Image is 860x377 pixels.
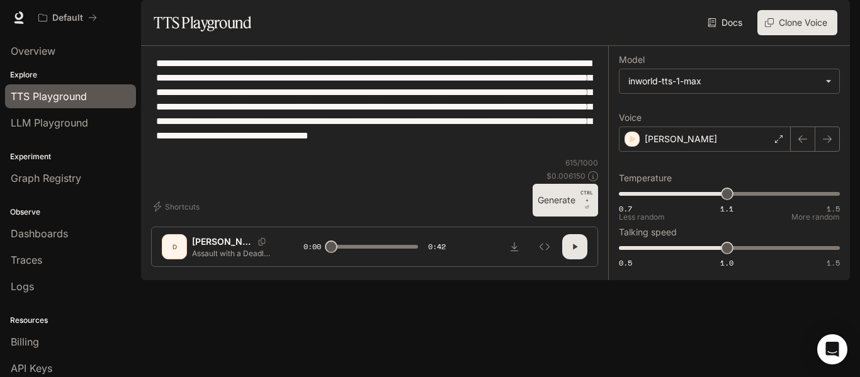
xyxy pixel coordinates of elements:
button: Inspect [532,234,557,259]
p: Default [52,13,83,23]
button: GenerateCTRL +⏎ [533,184,598,217]
span: 0:00 [303,240,321,253]
span: 0:42 [428,240,446,253]
span: 0.7 [619,203,632,214]
button: Download audio [502,234,527,259]
p: [PERSON_NAME] [645,133,717,145]
span: 1.0 [720,257,733,268]
span: 0.5 [619,257,632,268]
span: 1.5 [827,257,840,268]
button: All workspaces [33,5,103,30]
button: Shortcuts [151,196,205,217]
p: Less random [619,213,665,221]
span: 1.5 [827,203,840,214]
button: Copy Voice ID [253,238,271,245]
h1: TTS Playground [154,10,251,35]
div: inworld-tts-1-max [628,75,819,87]
p: Model [619,55,645,64]
p: ⏎ [580,189,593,211]
span: 1.1 [720,203,733,214]
p: 615 / 1000 [565,157,598,168]
button: Clone Voice [757,10,837,35]
div: inworld-tts-1-max [620,69,839,93]
p: Talking speed [619,228,677,237]
p: Voice [619,113,642,122]
p: [PERSON_NAME] [192,235,253,248]
p: CTRL + [580,189,593,204]
p: More random [791,213,840,221]
p: Temperature [619,174,672,183]
p: Assault with a Deadly Weapon (PC 245): Any attempt to use force, or threaten someone with somethi... [192,248,273,259]
a: Docs [705,10,747,35]
div: D [164,237,184,257]
div: Open Intercom Messenger [817,334,847,364]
